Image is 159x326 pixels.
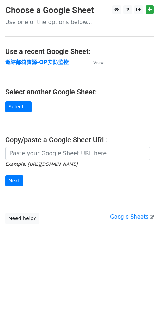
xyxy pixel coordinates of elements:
[110,214,154,220] a: Google Sheets
[5,59,69,65] a: 邀评邮箱资源-OP安防监控
[5,162,77,167] small: Example: [URL][DOMAIN_NAME]
[5,136,154,144] h4: Copy/paste a Google Sheet URL:
[5,88,154,96] h4: Select another Google Sheet:
[5,101,32,112] a: Select...
[93,60,104,65] small: View
[5,147,150,160] input: Paste your Google Sheet URL here
[5,213,39,224] a: Need help?
[5,18,154,26] p: Use one of the options below...
[86,59,104,65] a: View
[5,175,23,186] input: Next
[5,47,154,56] h4: Use a recent Google Sheet:
[5,5,154,15] h3: Choose a Google Sheet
